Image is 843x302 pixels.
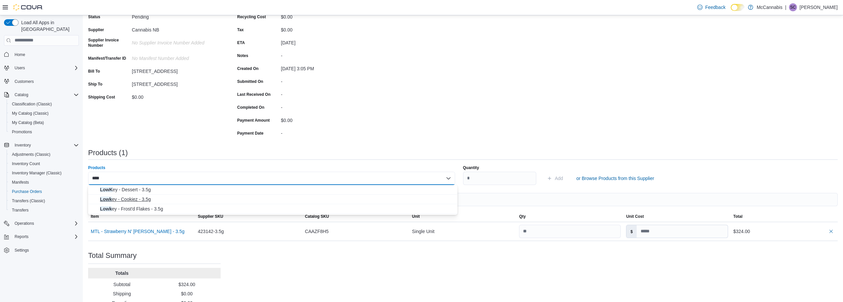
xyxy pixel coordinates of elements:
[281,76,370,84] div: -
[12,51,28,59] a: Home
[9,119,79,127] span: My Catalog (Beta)
[281,37,370,45] div: [DATE]
[132,66,221,74] div: [STREET_ADDRESS]
[412,214,420,219] span: Unit
[237,14,266,20] label: Recycling Cost
[88,37,129,48] label: Supplier Invoice Number
[19,19,79,32] span: Load All Apps in [GEOGRAPHIC_DATA]
[237,118,270,123] label: Payment Amount
[7,187,81,196] button: Purchase Orders
[305,214,329,219] span: Catalog SKU
[156,290,218,297] p: $0.00
[237,53,248,58] label: Notes
[705,4,725,11] span: Feedback
[195,211,302,222] button: Supplier SKU
[9,119,47,127] a: My Catalog (Beta)
[237,66,259,71] label: Created On
[7,159,81,168] button: Inventory Count
[281,115,370,123] div: $0.00
[12,50,79,59] span: Home
[88,165,105,170] label: Products
[91,214,99,219] span: Item
[9,160,79,168] span: Inventory Count
[237,131,263,136] label: Payment Date
[1,63,81,73] button: Users
[281,63,370,71] div: [DATE] 3:05 PM
[9,206,31,214] a: Transfers
[88,185,457,195] button: LowKey - Dessert - 3.5g
[12,141,33,149] button: Inventory
[12,189,42,194] span: Purchase Orders
[9,128,79,136] span: Promotions
[12,141,79,149] span: Inventory
[1,50,81,59] button: Home
[15,248,29,253] span: Settings
[800,3,838,11] p: [PERSON_NAME]
[7,127,81,137] button: Promotions
[574,172,657,185] button: or Browse Products from this Supplier
[1,232,81,241] button: Reports
[9,100,79,108] span: Classification (Classic)
[237,27,244,32] label: Tax
[88,185,457,214] div: Choose from the following options
[88,204,457,214] button: Lowkey - Frost'd Flakes - 3.5g
[281,89,370,97] div: -
[789,3,797,11] div: Steven Comeau
[12,78,36,86] a: Customers
[7,206,81,215] button: Transfers
[1,77,81,86] button: Customers
[15,65,25,71] span: Users
[15,79,34,84] span: Customers
[88,82,102,87] label: Ship To
[409,211,516,222] button: Unit
[623,211,730,222] button: Unit Cost
[15,92,28,97] span: Catalog
[7,150,81,159] button: Adjustments (Classic)
[463,165,479,170] label: Quantity
[7,178,81,187] button: Manifests
[9,197,79,205] span: Transfers (Classic)
[12,170,62,176] span: Inventory Manager (Classic)
[1,219,81,228] button: Operations
[132,79,221,87] div: [STREET_ADDRESS]
[12,219,37,227] button: Operations
[132,53,221,61] div: No Manifest Number added
[4,47,79,272] nav: Complex example
[132,12,221,20] div: Pending
[519,214,526,219] span: Qty
[9,206,79,214] span: Transfers
[12,219,79,227] span: Operations
[446,176,451,181] button: Close list of options
[790,3,796,11] span: SC
[88,149,128,157] h3: Products (1)
[198,227,224,235] span: 423142-3.5g
[733,214,743,219] span: Total
[302,211,409,222] button: Catalog SKU
[12,64,79,72] span: Users
[88,195,457,204] button: Lowkey - Cookiez - 3.5g
[12,208,28,213] span: Transfers
[12,111,49,116] span: My Catalog (Classic)
[9,169,79,177] span: Inventory Manager (Classic)
[576,175,654,182] span: or Browse Products from this Supplier
[9,160,43,168] a: Inventory Count
[695,1,728,14] a: Feedback
[237,79,263,84] label: Submitted On
[15,143,31,148] span: Inventory
[9,188,45,196] a: Purchase Orders
[281,50,370,58] div: -
[305,227,329,235] span: CAAZF8H5
[132,25,221,32] div: Cannabis NB
[9,178,31,186] a: Manifests
[12,246,31,254] a: Settings
[9,109,79,117] span: My Catalog (Classic)
[544,172,566,185] button: Add
[12,120,44,125] span: My Catalog (Beta)
[733,227,835,235] div: $324.00
[9,178,79,186] span: Manifests
[13,4,43,11] img: Cova
[12,152,50,157] span: Adjustments (Classic)
[237,105,264,110] label: Completed On
[15,221,34,226] span: Operations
